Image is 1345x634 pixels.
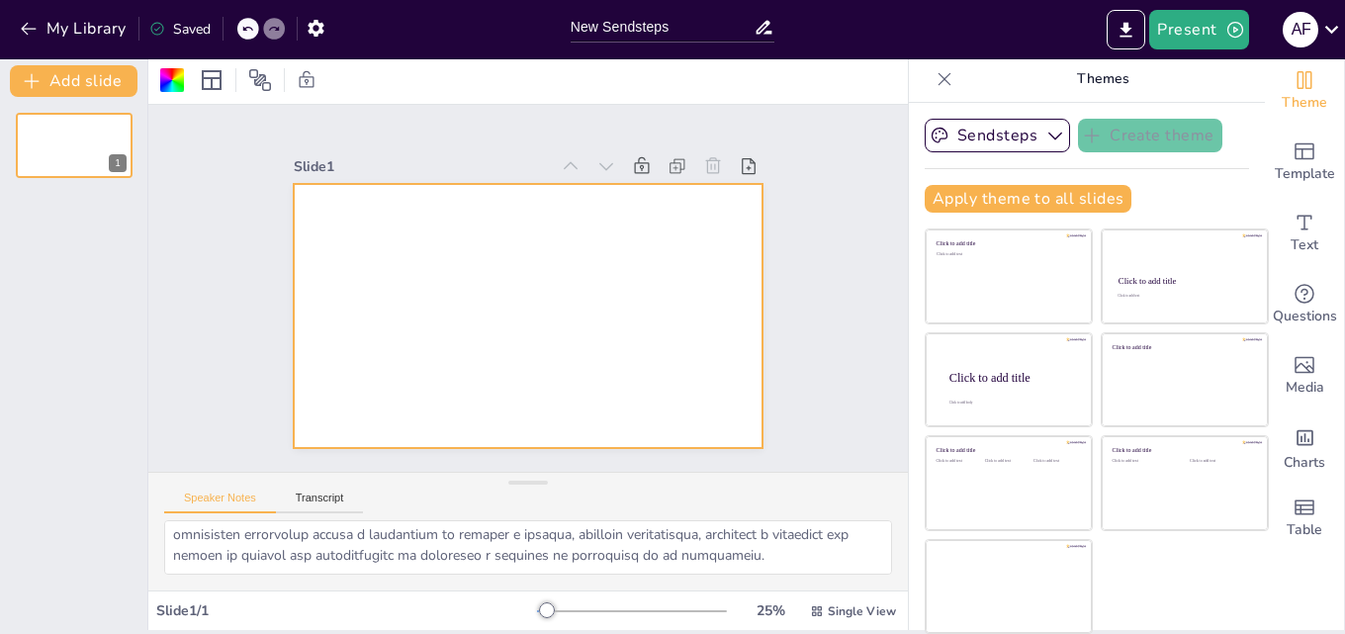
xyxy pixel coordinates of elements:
[937,252,1078,257] div: Click to add text
[1287,519,1322,541] span: Table
[10,65,137,97] button: Add slide
[1118,295,1249,299] div: Click to add text
[294,157,550,176] div: Slide 1
[1113,459,1175,464] div: Click to add text
[1283,10,1318,49] button: a f
[109,154,127,172] div: 1
[1149,10,1248,49] button: Present
[985,459,1030,464] div: Click to add text
[1265,198,1344,269] div: Add text boxes
[1190,459,1252,464] div: Click to add text
[1275,163,1335,185] span: Template
[1282,92,1327,114] span: Theme
[1283,12,1318,47] div: a f
[149,20,211,39] div: Saved
[1265,411,1344,483] div: Add charts and graphs
[925,119,1070,152] button: Sendsteps
[1265,269,1344,340] div: Get real-time input from your audience
[196,64,227,96] div: Layout
[1284,452,1325,474] span: Charts
[15,13,134,45] button: My Library
[1078,119,1222,152] button: Create theme
[16,113,133,178] div: 1
[1286,377,1324,399] span: Media
[937,447,1078,454] div: Click to add title
[248,68,272,92] span: Position
[1265,127,1344,198] div: Add ready made slides
[1033,459,1078,464] div: Click to add text
[1265,483,1344,554] div: Add a table
[1265,340,1344,411] div: Add images, graphics, shapes or video
[949,370,1076,384] div: Click to add title
[1265,55,1344,127] div: Change the overall theme
[1119,276,1250,286] div: Click to add title
[949,401,1074,405] div: Click to add body
[1273,306,1337,327] span: Questions
[925,185,1131,213] button: Apply theme to all slides
[156,601,537,620] div: Slide 1 / 1
[937,459,981,464] div: Click to add text
[937,240,1078,247] div: Click to add title
[164,492,276,513] button: Speaker Notes
[1113,447,1254,454] div: Click to add title
[276,492,364,513] button: Transcript
[1291,234,1318,256] span: Text
[960,55,1245,103] p: Themes
[1113,343,1254,350] div: Click to add title
[571,13,755,42] input: Insert title
[164,520,892,575] textarea: 8. LOREMIPSUMDO SITAME: Consectetu ad Elitsed doeiusmodt: In utlabor etdolorema al en adminim ve ...
[747,601,794,620] div: 25 %
[1107,10,1145,49] button: Export to PowerPoint
[828,603,896,619] span: Single View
